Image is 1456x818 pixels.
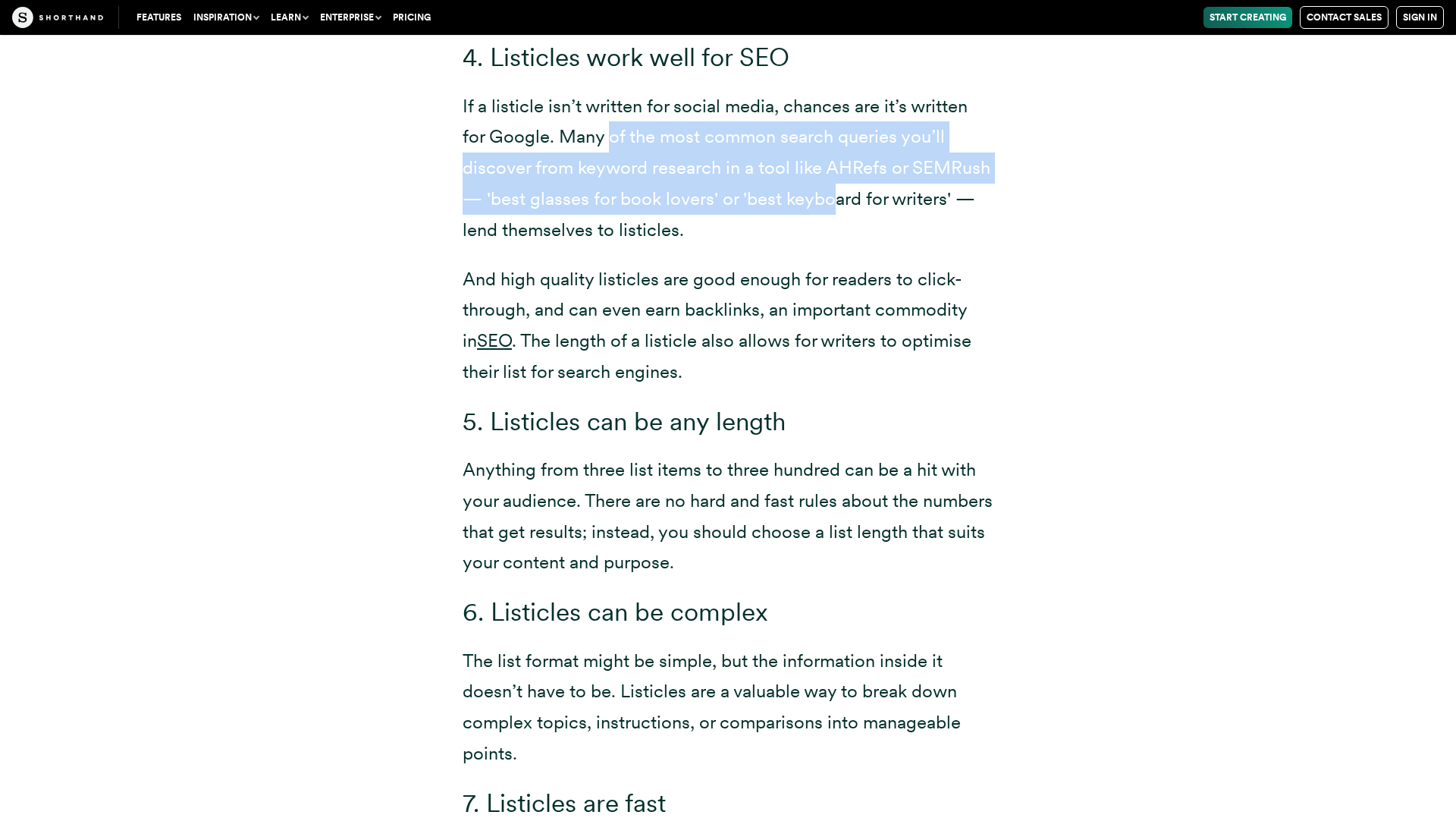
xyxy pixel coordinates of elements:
button: Inspiration [187,7,265,28]
p: And high quality listicles are good enough for readers to click-through, and can even earn backli... [463,264,993,388]
h3: 7. Listicles are fast [463,788,993,818]
p: The list format might be simple, but the information inside it doesn’t have to be. Listicles are ... [463,646,993,769]
a: SEO [477,329,512,351]
a: Start Creating [1203,7,1292,28]
a: Sign in [1396,6,1444,29]
button: Learn [265,7,314,28]
p: Anything from three list items to three hundred can be a hit with your audience. There are no har... [463,455,993,578]
a: Pricing [387,7,437,28]
img: The Craft [12,7,103,28]
p: If a listicle isn’t written for social media, chances are it’s written for Google. Many of the mo... [463,91,993,246]
h3: 6. Listicles can be complex [463,596,993,627]
a: Contact Sales [1300,6,1389,29]
h3: 4. Listicles work well for SEO [463,42,993,72]
button: Enterprise [314,7,387,28]
a: Features [130,7,187,28]
h3: 5. Listicles can be any length [463,406,993,436]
